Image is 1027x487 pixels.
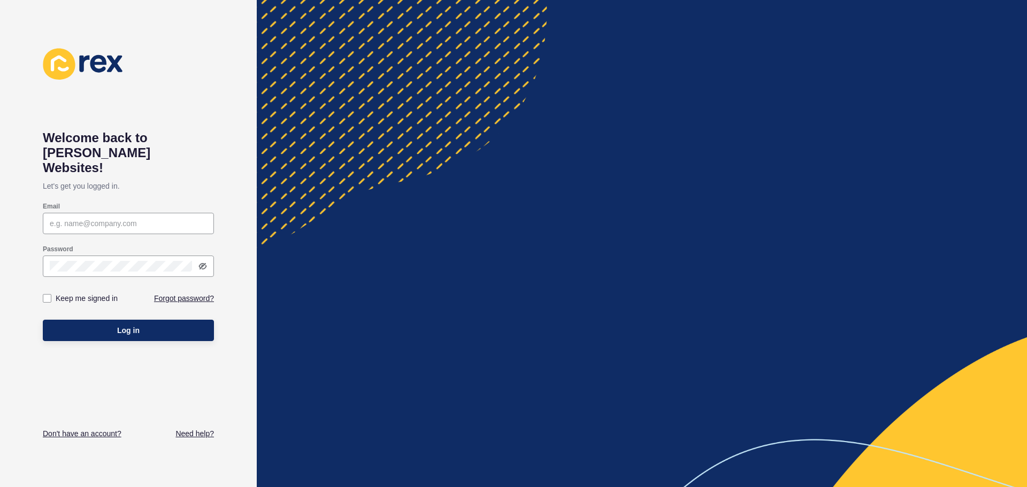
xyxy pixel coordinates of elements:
[56,293,118,304] label: Keep me signed in
[43,175,214,197] p: Let's get you logged in.
[117,325,140,336] span: Log in
[43,320,214,341] button: Log in
[50,218,207,229] input: e.g. name@company.com
[154,293,214,304] a: Forgot password?
[43,245,73,253] label: Password
[43,202,60,211] label: Email
[175,428,214,439] a: Need help?
[43,130,214,175] h1: Welcome back to [PERSON_NAME] Websites!
[43,428,121,439] a: Don't have an account?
